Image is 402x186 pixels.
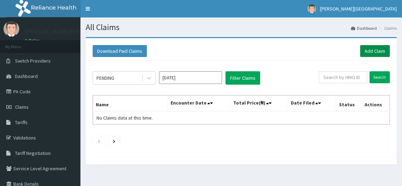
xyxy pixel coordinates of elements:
[362,95,390,112] th: Actions
[15,73,38,79] span: Dashboard
[159,71,222,84] input: Select Month and Year
[24,38,41,43] a: Online
[230,95,288,112] th: Total Price(₦)
[15,104,29,110] span: Claims
[113,138,115,144] a: Next page
[225,71,260,85] button: Filter Claims
[97,138,100,144] a: Previous page
[336,95,362,112] th: Status
[167,95,230,112] th: Encounter Date
[351,25,377,31] a: Dashboard
[96,115,153,121] span: No Claims data at this time.
[319,71,367,83] input: Search by HMO ID
[96,74,114,81] div: PENDING
[24,28,128,35] p: [PERSON_NAME][GEOGRAPHIC_DATA]
[15,150,51,156] span: Tariff Negotiation
[3,21,19,37] img: User Image
[288,95,336,112] th: Date Filed
[93,95,168,112] th: Name
[320,6,397,12] span: [PERSON_NAME][GEOGRAPHIC_DATA]
[93,45,147,57] button: Download Paid Claims
[15,58,51,64] span: Switch Providers
[15,119,28,126] span: Tariffs
[86,23,397,32] h1: All Claims
[378,25,397,31] li: Claims
[369,71,390,83] input: Search
[307,5,316,13] img: User Image
[360,45,390,57] a: Add Claim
